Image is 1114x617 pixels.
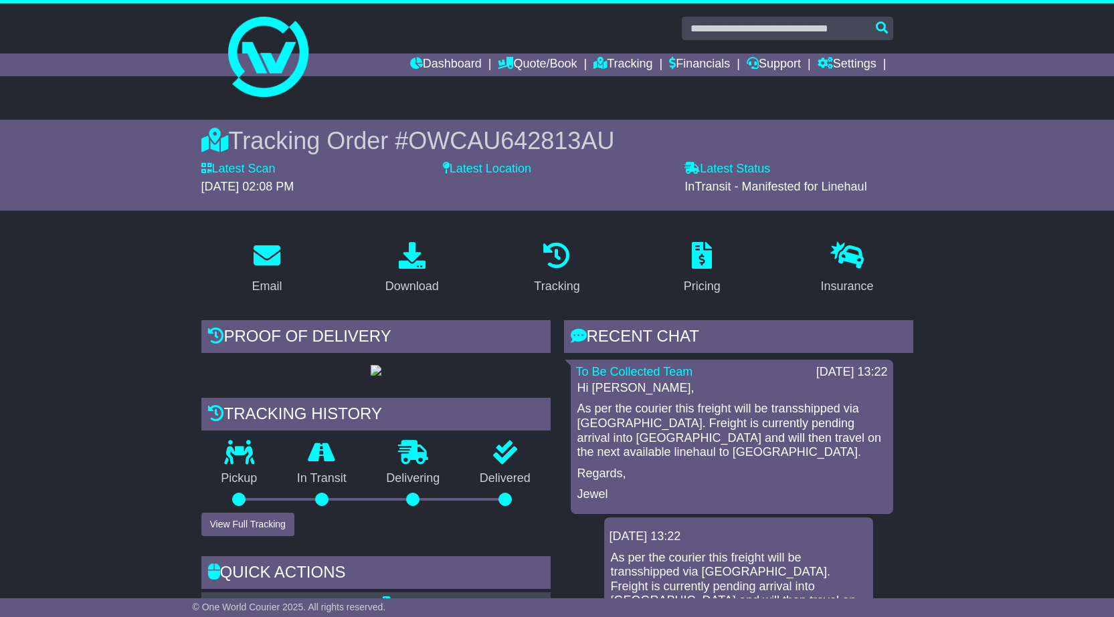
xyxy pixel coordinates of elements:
span: InTransit - Manifested for Linehaul [684,180,866,193]
a: Quote/Book [498,53,577,76]
div: Pricing [684,277,721,295]
a: Dashboard [410,53,482,76]
span: [DATE] 02:08 PM [201,180,294,193]
a: Support [747,53,801,76]
span: © One World Courier 2025. All rights reserved. [193,602,386,612]
div: Download [385,277,439,295]
a: Email Documents [209,596,316,610]
button: View Full Tracking [201,513,294,536]
a: Tracking [593,53,652,76]
p: In Transit [277,471,367,486]
a: To Be Collected Team [576,365,693,378]
p: As per the courier this freight will be transshipped via [GEOGRAPHIC_DATA]. Freight is currently ... [577,402,887,459]
a: Insurance [812,237,883,300]
p: Regards, [577,467,887,481]
div: Tracking [534,277,579,295]
label: Latest Location [443,162,531,176]
img: GetPodImage [371,365,381,376]
div: [DATE] 13:22 [816,365,888,380]
a: Shipping Label - A4 printer [383,596,537,610]
a: Pricing [675,237,729,300]
span: OWCAU642813AU [408,127,614,154]
div: Email [252,277,282,295]
div: Quick Actions [201,556,551,592]
label: Latest Status [684,162,770,176]
a: Email [243,237,290,300]
div: [DATE] 13:22 [610,529,868,544]
p: Jewel [577,487,887,502]
p: Delivering [367,471,460,486]
div: Proof of Delivery [201,320,551,356]
div: Tracking history [201,398,551,434]
p: Delivered [460,471,551,486]
a: Financials [669,53,730,76]
a: Tracking [525,237,588,300]
a: Settings [818,53,876,76]
label: Latest Scan [201,162,276,176]
div: RECENT CHAT [564,320,913,356]
p: Hi [PERSON_NAME], [577,381,887,396]
div: Tracking Order # [201,126,913,155]
div: Insurance [821,277,874,295]
p: Pickup [201,471,278,486]
a: Download [377,237,448,300]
